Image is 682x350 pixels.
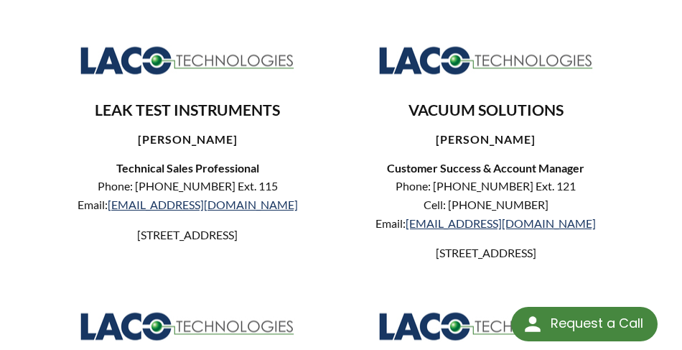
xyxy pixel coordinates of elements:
[378,310,594,341] img: Logo_LACO-TECH_hi-res.jpg
[387,161,584,175] strong: Customer Success & Account Manager
[521,313,544,336] img: round button
[55,101,322,121] h3: LEAK TEST INSTRUMENTS
[551,307,643,340] div: Request a Call
[352,177,620,232] p: Phone: [PHONE_NUMBER] Ext. 121 Cell: [PHONE_NUMBER] Email:
[108,198,298,211] a: [EMAIL_ADDRESS][DOMAIN_NAME]
[80,45,295,76] img: Logo_LACO-TECH_hi-res.jpg
[436,132,536,146] strong: [PERSON_NAME]
[55,177,322,213] p: Phone: [PHONE_NUMBER] Ext. 115 Email:
[138,132,238,146] strong: [PERSON_NAME]
[511,307,658,341] div: Request a Call
[352,244,620,262] p: [STREET_ADDRESS]
[55,226,322,244] p: [STREET_ADDRESS]
[406,216,596,230] a: [EMAIL_ADDRESS][DOMAIN_NAME]
[378,45,594,76] img: Logo_LACO-TECH_hi-res.jpg
[80,310,295,341] img: Logo_LACO-TECH_hi-res.jpg
[116,161,259,175] strong: Technical Sales Professional
[352,101,620,121] h3: VACUUM SOLUTIONS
